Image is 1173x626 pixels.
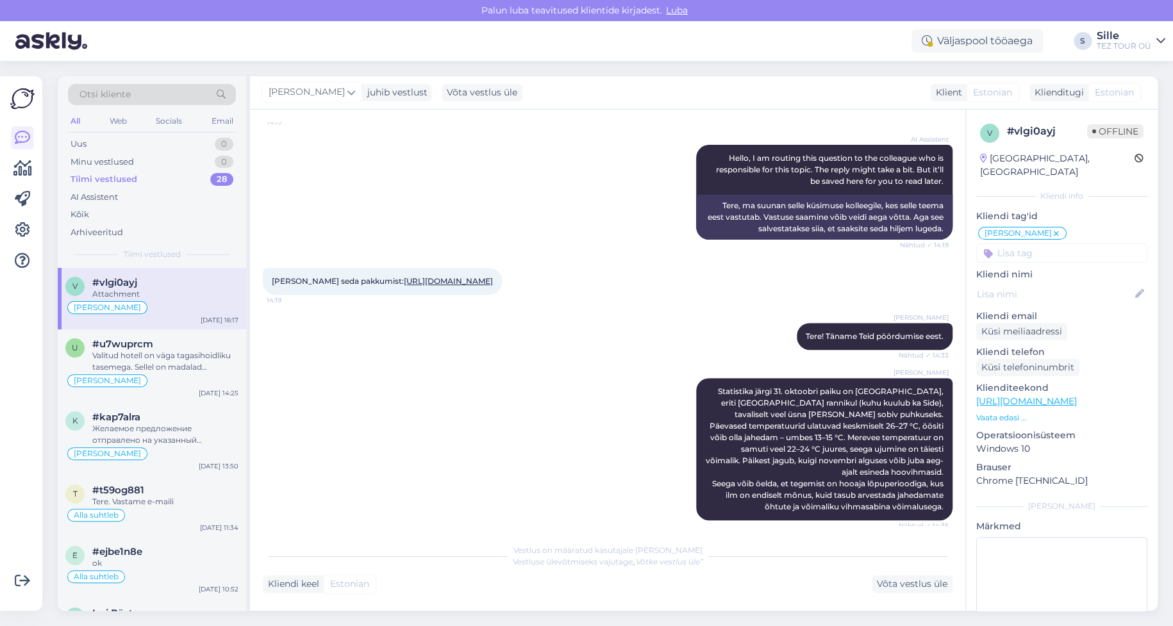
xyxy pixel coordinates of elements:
[92,496,238,507] div: Tere. Vastame e-maili
[74,511,119,519] span: Alla suhtleb
[71,173,137,186] div: Tiimi vestlused
[513,545,703,555] span: Vestlus on määratud kasutajale [PERSON_NAME]
[215,156,233,169] div: 0
[267,117,315,127] span: 14:19
[901,135,949,144] span: AI Assistent
[210,173,233,186] div: 28
[72,281,78,291] span: v
[362,86,428,99] div: juhib vestlust
[92,557,238,569] div: ok
[973,86,1012,99] span: Estonian
[330,577,369,591] span: Estonian
[976,461,1147,474] p: Brauser
[931,86,962,99] div: Klient
[201,315,238,325] div: [DATE] 16:17
[92,484,144,496] span: #t59og881
[71,226,123,239] div: Arhiveeritud
[72,343,78,352] span: u
[1097,41,1151,51] div: TEZ TOUR OÜ
[976,345,1147,359] p: Kliendi telefon
[1007,124,1087,139] div: # vlgi0ayj
[976,381,1147,395] p: Klienditeekond
[716,153,945,186] span: Hello, I am routing this question to the colleague who is responsible for this topic. The reply m...
[985,229,1052,237] span: [PERSON_NAME]
[10,86,35,111] img: Askly Logo
[1029,86,1084,99] div: Klienditugi
[200,523,238,532] div: [DATE] 11:34
[215,138,233,151] div: 0
[92,607,138,619] span: Inri Rästa
[442,84,522,101] div: Võta vestlus üle
[92,338,153,350] span: #u7wuprcm
[976,359,1079,376] div: Küsi telefoninumbrit
[153,113,185,129] div: Socials
[976,309,1147,323] p: Kliendi email
[74,573,119,581] span: Alla suhtleb
[900,240,949,250] span: Nähtud ✓ 14:19
[199,584,238,594] div: [DATE] 10:52
[92,423,238,446] div: Желаемое предложение отправлено на указанный электронный адрес.
[1097,31,1151,41] div: Sille
[976,190,1147,202] div: Kliendi info
[71,156,134,169] div: Minu vestlused
[74,304,141,311] span: [PERSON_NAME]
[92,350,238,373] div: Valitud hotell on väga tagasihoidliku tasemega. Sellel on madalad hinnangud turismiveebilehtedel ...
[976,474,1147,488] p: Chrome [TECHNICAL_ID]
[976,395,1077,407] a: [URL][DOMAIN_NAME]
[92,277,137,288] span: #vlgi0ayj
[267,295,315,305] span: 14:19
[1097,31,1165,51] a: SilleTEZ TOUR OÜ
[92,288,238,300] div: Attachment
[68,113,83,129] div: All
[894,313,949,322] span: [PERSON_NAME]
[977,287,1133,301] input: Lisa nimi
[263,577,319,591] div: Kliendi keel
[806,331,944,341] span: Tere! Täname Teid pöördumise eest.
[662,4,692,16] span: Luba
[74,450,141,457] span: [PERSON_NAME]
[92,546,142,557] span: #ejbe1n8e
[199,461,238,471] div: [DATE] 13:50
[92,411,140,423] span: #kap7alra
[696,195,953,240] div: Tere, ma suunan selle küsimuse kolleegile, kes selle teema eest vastutab. Vastuse saamine võib ve...
[272,276,493,286] span: [PERSON_NAME] seda pakkumist:
[404,276,493,286] a: [URL][DOMAIN_NAME]
[1074,32,1092,50] div: S
[980,152,1135,179] div: [GEOGRAPHIC_DATA], [GEOGRAPHIC_DATA]
[74,377,141,384] span: [PERSON_NAME]
[1095,86,1134,99] span: Estonian
[911,29,1043,53] div: Väljaspool tööaega
[269,85,345,99] span: [PERSON_NAME]
[976,500,1147,512] div: [PERSON_NAME]
[71,191,118,204] div: AI Assistent
[899,521,949,531] span: Nähtud ✓ 14:35
[124,249,181,260] span: Tiimi vestlused
[73,489,78,498] span: t
[72,416,78,425] span: k
[976,429,1147,442] p: Operatsioonisüsteem
[199,388,238,398] div: [DATE] 14:25
[976,323,1067,340] div: Küsi meiliaadressi
[71,208,89,221] div: Kõik
[894,368,949,377] span: [PERSON_NAME]
[976,268,1147,281] p: Kliendi nimi
[706,386,945,511] span: Statistika järgi 31. oktoobri paiku on [GEOGRAPHIC_DATA], eriti [GEOGRAPHIC_DATA] rannikul (kuhu ...
[976,520,1147,533] p: Märkmed
[513,557,703,566] span: Vestluse ülevõtmiseks vajutage
[899,350,949,360] span: Nähtud ✓ 14:33
[209,113,236,129] div: Email
[976,210,1147,223] p: Kliendi tag'id
[71,138,87,151] div: Uus
[976,442,1147,456] p: Windows 10
[107,113,129,129] div: Web
[633,557,703,566] i: „Võtke vestlus üle”
[976,243,1147,263] input: Lisa tag
[1087,124,1144,138] span: Offline
[79,88,131,101] span: Otsi kliente
[72,550,78,560] span: e
[976,412,1147,424] p: Vaata edasi ...
[872,575,953,593] div: Võta vestlus üle
[987,128,992,138] span: v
